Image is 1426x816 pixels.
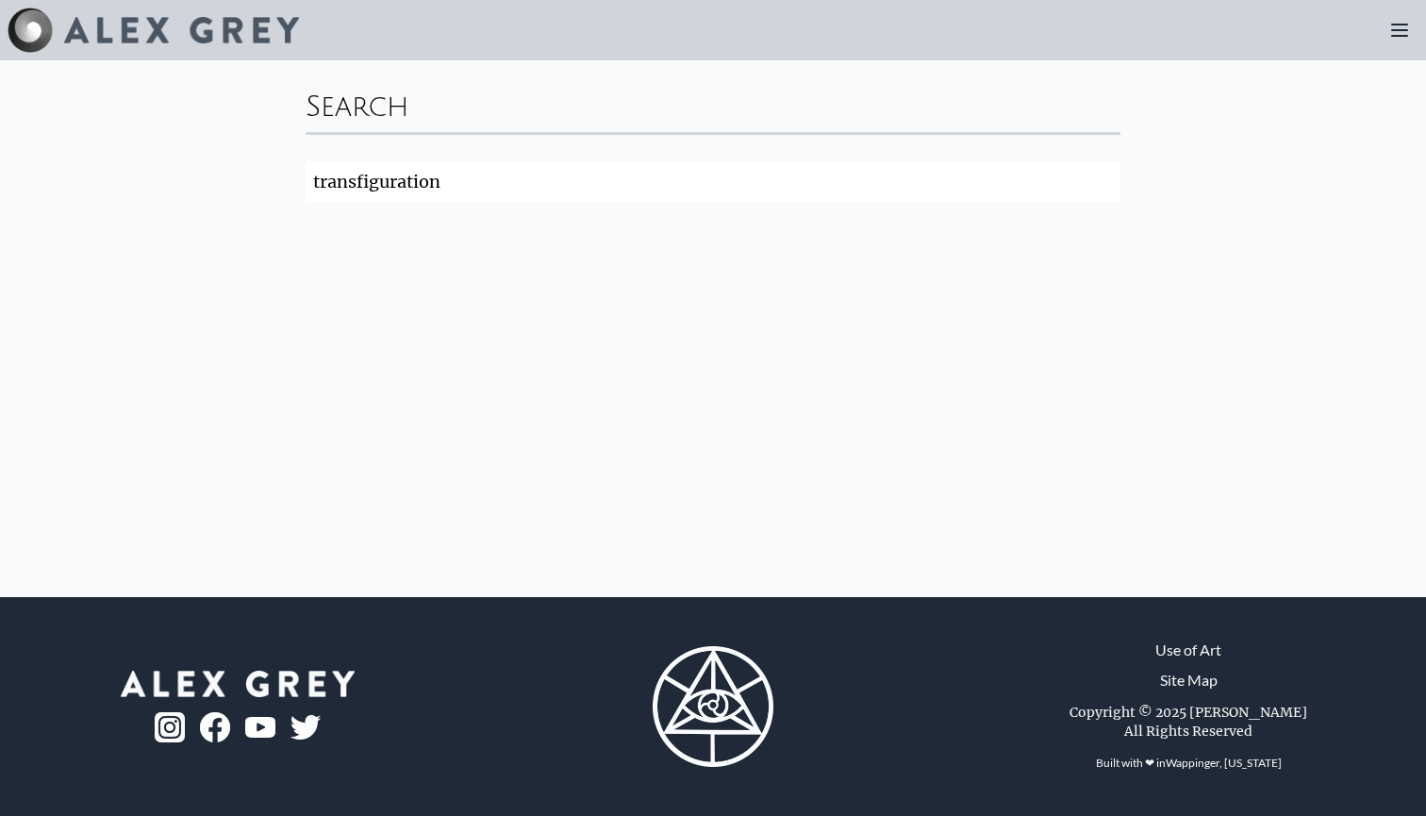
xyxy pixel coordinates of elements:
[1155,639,1221,661] a: Use of Art
[306,75,1120,132] div: Search
[1166,756,1282,770] a: Wappinger, [US_STATE]
[290,715,321,740] img: twitter-logo.png
[155,712,185,742] img: ig-logo.png
[200,712,230,742] img: fb-logo.png
[1088,748,1289,778] div: Built with ❤ in
[245,717,275,739] img: youtube-logo.png
[1124,722,1252,741] div: All Rights Reserved
[1160,669,1218,691] a: Site Map
[1069,703,1307,722] div: Copyright © 2025 [PERSON_NAME]
[306,161,1120,203] input: Search...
